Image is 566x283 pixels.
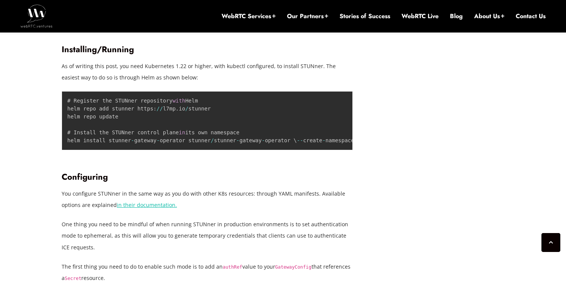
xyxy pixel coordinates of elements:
span: / [185,106,188,112]
a: WebRTC Services [222,12,276,20]
span: with [172,98,185,104]
a: About Us [474,12,504,20]
span: / [211,137,214,143]
img: WebRTC.ventures [20,5,53,27]
p: You configure STUNner in the same way as you do with other K8s resources: through YAML manifests.... [62,188,353,211]
a: in their documentation. [117,201,177,208]
code: Secret [65,276,81,281]
code: GatewayConfig [275,264,312,270]
span: - [131,137,134,143]
code: authRef [223,264,242,270]
a: Contact Us [516,12,546,20]
code: # Register the STUNner repository Helm helm repo add stunner https l7mp io stunner helm repo upda... [67,98,443,143]
span: / [160,106,163,112]
span: in [179,129,185,135]
span: . [176,106,179,112]
span: - [262,137,265,143]
span: - [322,137,325,143]
p: One thing you need to be mindful of when running STUNner in production environments is to set aut... [62,219,353,253]
span: - [157,137,160,143]
h3: Configuring [62,172,353,182]
h3: Installing/Running [62,44,353,54]
a: WebRTC Live [402,12,439,20]
a: Stories of Success [340,12,390,20]
a: Blog [450,12,463,20]
span: - [236,137,239,143]
span: -- [297,137,303,143]
span: / [157,106,160,112]
a: Our Partners [287,12,328,20]
span: : [154,106,157,112]
p: As of writing this post, you need Kubernetes 1.22 or higher, with kubectl configured, to install ... [62,61,353,83]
